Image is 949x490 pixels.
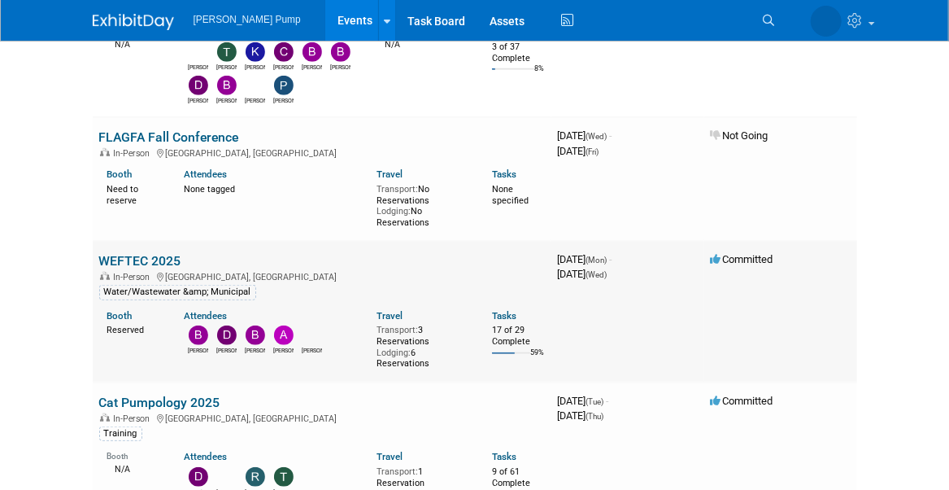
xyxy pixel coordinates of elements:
[246,42,265,62] img: Kelly Seliga
[377,466,418,477] span: Transport:
[217,76,237,95] img: Brian Lee
[377,37,468,50] div: N/A
[302,62,322,72] div: Bobby Zitzka
[711,253,773,265] span: Committed
[303,42,322,62] img: Bobby Zitzka
[492,42,545,63] div: 3 of 37 Complete
[99,146,545,159] div: [GEOGRAPHIC_DATA], [GEOGRAPHIC_DATA]
[114,148,155,159] span: In-Person
[274,42,294,62] img: Christopher Thompson
[273,95,294,105] div: Patrick Champagne
[377,325,418,335] span: Transport:
[303,326,322,345] img: Amanda Smith
[377,322,468,370] div: 3 Reservations 6 Reservations
[558,129,612,142] span: [DATE]
[492,310,516,322] a: Tasks
[811,6,842,37] img: Amanda Smith
[99,395,220,410] a: Cat Pumpology 2025
[114,272,155,282] span: In-Person
[100,413,110,422] img: In-Person Event
[100,272,110,280] img: In-Person Event
[377,181,468,229] div: No Reservations No Reservations
[492,451,516,462] a: Tasks
[100,148,110,156] img: In-Person Event
[246,76,265,95] img: Ryan McHugh
[586,397,604,406] span: (Tue)
[492,325,545,347] div: 17 of 29 Complete
[711,395,773,407] span: Committed
[492,466,545,488] div: 9 of 61 Complete
[99,427,142,441] div: Training
[586,147,599,156] span: (Fri)
[330,62,350,72] div: Brian Peek
[107,462,160,475] div: N/A
[188,345,208,355] div: Bobby Zitzka
[217,42,237,62] img: Teri Beth Perkins
[93,14,174,30] img: ExhibitDay
[530,348,544,370] td: 59%
[273,345,294,355] div: Allan Curry
[492,184,529,206] span: None specified
[245,345,265,355] div: Brian Lee
[586,412,604,421] span: (Thu)
[107,37,160,50] div: N/A
[99,285,256,300] div: Water/Wastewater &amp; Municipal
[184,181,364,195] div: None tagged
[711,129,768,142] span: Not Going
[274,467,294,487] img: Teri Beth Perkins
[377,451,403,462] a: Travel
[558,409,604,422] span: [DATE]
[377,310,403,322] a: Travel
[216,345,237,355] div: David Perry
[274,76,294,95] img: Patrick Champagne
[246,467,265,487] img: Robert Lega
[107,322,160,336] div: Reserved
[534,64,544,86] td: 8%
[194,14,301,25] span: [PERSON_NAME] Pump
[377,168,403,180] a: Travel
[107,168,133,180] a: Booth
[216,62,237,72] div: Teri Beth Perkins
[189,42,208,62] img: Amanda Smith
[114,413,155,424] span: In-Person
[558,253,612,265] span: [DATE]
[99,129,239,145] a: FLAGFA Fall Conference
[558,395,609,407] span: [DATE]
[245,95,265,105] div: Ryan McHugh
[99,269,545,282] div: [GEOGRAPHIC_DATA], [GEOGRAPHIC_DATA]
[217,467,237,487] img: Amanda Smith
[607,395,609,407] span: -
[610,253,612,265] span: -
[586,256,607,265] span: (Mon)
[184,310,227,322] a: Attendees
[99,253,181,269] a: WEFTEC 2025
[273,62,294,72] div: Christopher Thompson
[586,132,607,141] span: (Wed)
[184,168,227,180] a: Attendees
[610,129,612,142] span: -
[492,168,516,180] a: Tasks
[274,326,294,345] img: Allan Curry
[331,42,350,62] img: Brian Peek
[107,310,133,322] a: Booth
[188,95,208,105] div: David Perry
[377,184,418,195] span: Transport:
[107,446,160,462] div: Booth
[107,181,160,206] div: Need to reserve
[189,326,208,345] img: Bobby Zitzka
[184,451,227,462] a: Attendees
[189,76,208,95] img: David Perry
[189,467,208,487] img: Del Ritz
[558,145,599,157] span: [DATE]
[188,62,208,72] div: Amanda Smith
[99,411,545,424] div: [GEOGRAPHIC_DATA], [GEOGRAPHIC_DATA]
[377,206,411,217] span: Lodging:
[246,326,265,345] img: Brian Lee
[217,326,237,345] img: David Perry
[216,95,237,105] div: Brian Lee
[302,345,322,355] div: Amanda Smith
[377,348,411,358] span: Lodging:
[245,62,265,72] div: Kelly Seliga
[586,270,607,279] span: (Wed)
[558,268,607,280] span: [DATE]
